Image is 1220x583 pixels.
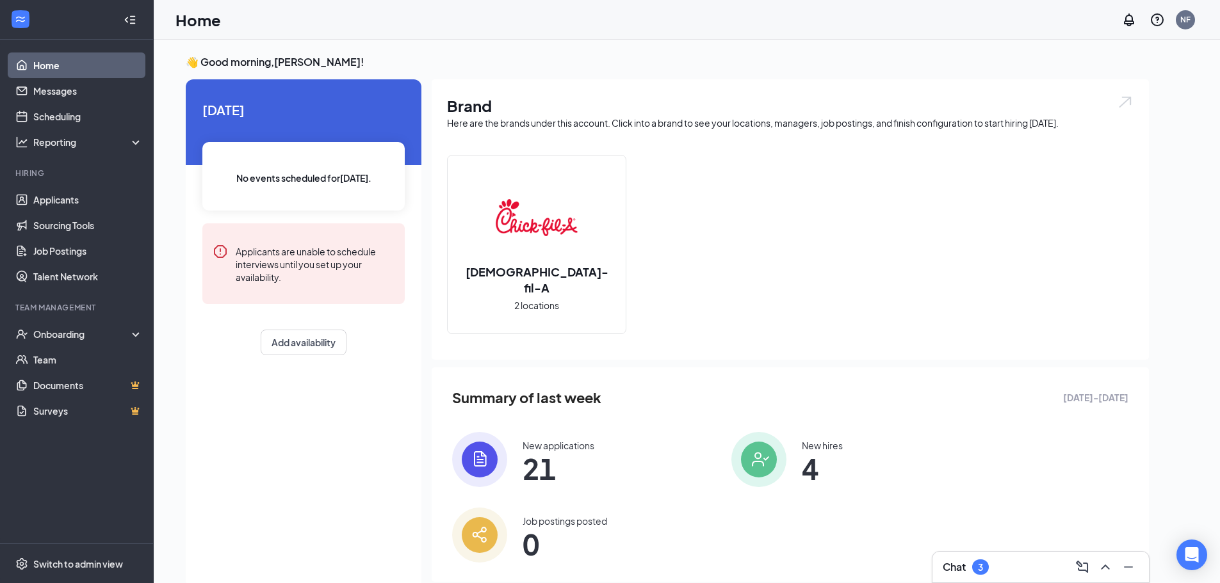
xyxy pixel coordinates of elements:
[523,532,607,555] span: 0
[213,244,228,259] svg: Error
[15,328,28,340] svg: UserCheck
[802,457,843,480] span: 4
[802,439,843,452] div: New hires
[1150,12,1165,28] svg: QuestionInfo
[1121,12,1137,28] svg: Notifications
[33,136,143,148] div: Reporting
[452,507,507,563] img: icon
[186,55,1149,69] h3: 👋 Good morning, [PERSON_NAME] !
[33,264,143,289] a: Talent Network
[33,328,132,340] div: Onboarding
[33,238,143,264] a: Job Postings
[496,177,578,259] img: Chick-fil-A
[1095,557,1116,577] button: ChevronUp
[1072,557,1093,577] button: ComposeMessage
[261,330,346,355] button: Add availability
[1118,557,1139,577] button: Minimize
[447,116,1134,129] div: Here are the brands under this account. Click into a brand to see your locations, managers, job p...
[1098,559,1113,575] svg: ChevronUp
[1075,559,1090,575] svg: ComposeMessage
[448,264,626,296] h2: [DEMOGRAPHIC_DATA]-fil-A
[33,372,143,398] a: DocumentsCrown
[33,187,143,212] a: Applicants
[514,298,559,312] span: 2 locations
[1180,14,1191,25] div: NF
[236,244,394,284] div: Applicants are unable to schedule interviews until you set up your availability.
[447,95,1134,116] h1: Brand
[1121,559,1136,575] svg: Minimize
[236,171,371,185] span: No events scheduled for [DATE] .
[731,432,786,487] img: icon
[15,557,28,570] svg: Settings
[33,104,143,129] a: Scheduling
[523,439,594,452] div: New applications
[1117,95,1134,109] img: open.6027fd2a22e1237b5b06.svg
[33,212,143,238] a: Sourcing Tools
[943,560,966,574] h3: Chat
[14,13,27,26] svg: WorkstreamLogo
[978,562,983,573] div: 3
[452,432,507,487] img: icon
[523,515,607,527] div: Job postings posted
[1063,390,1128,404] span: [DATE] - [DATE]
[124,13,136,26] svg: Collapse
[15,136,28,148] svg: Analysis
[175,9,221,31] h1: Home
[33,347,143,372] a: Team
[15,302,140,313] div: Team Management
[15,168,140,179] div: Hiring
[523,457,594,480] span: 21
[33,52,143,78] a: Home
[202,100,405,120] span: [DATE]
[452,387,601,409] span: Summary of last week
[33,557,123,570] div: Switch to admin view
[33,78,143,104] a: Messages
[33,398,143,424] a: SurveysCrown
[1176,539,1207,570] div: Open Intercom Messenger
